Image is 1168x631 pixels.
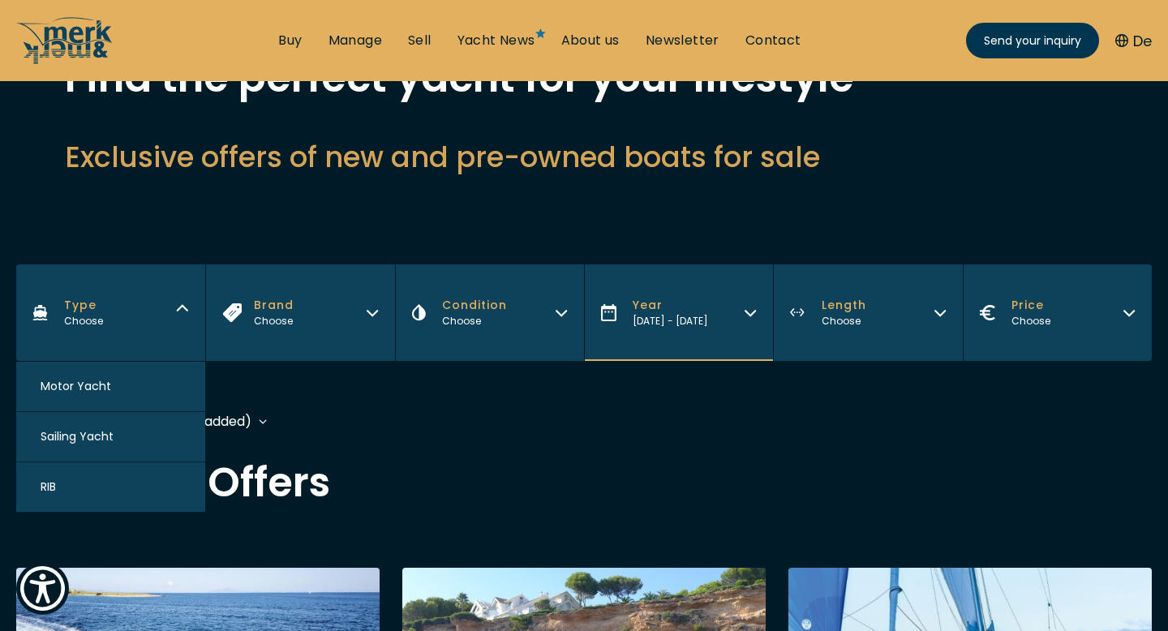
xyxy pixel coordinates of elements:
[408,32,432,49] a: Sell
[442,297,507,314] span: Condition
[1011,297,1050,314] span: Price
[16,51,114,70] a: /
[745,32,801,49] a: Contact
[963,264,1152,361] button: PriceChoose
[41,428,114,445] span: Sailing Yacht
[254,297,294,314] span: Brand
[16,462,1152,503] h2: All Yacht Offers
[822,314,866,328] div: Choose
[773,264,962,361] button: LengthChoose
[561,32,620,49] a: About us
[205,264,394,361] button: BrandChoose
[395,264,584,361] button: ConditionChoose
[1115,30,1152,52] button: De
[64,297,103,314] span: Type
[64,314,103,328] div: Choose
[254,314,294,328] div: Choose
[16,412,205,462] button: Sailing Yacht
[457,32,535,49] a: Yacht News
[442,314,507,328] div: Choose
[65,137,1103,177] h2: Exclusive offers of new and pre-owned boats for sale
[16,562,69,615] button: Show Accessibility Preferences
[966,23,1099,58] a: Send your inquiry
[1011,314,1050,328] div: Choose
[16,264,205,361] button: TypeChoose
[646,32,719,49] a: Newsletter
[278,32,302,49] a: Buy
[41,378,111,395] span: Motor Yacht
[633,314,708,328] span: [DATE] - [DATE]
[584,264,773,361] button: Year[DATE] - [DATE]
[633,297,708,314] span: Year
[328,32,382,49] a: Manage
[822,297,866,314] span: Length
[41,479,56,496] span: RIB
[984,32,1081,49] span: Send your inquiry
[16,362,205,412] button: Motor Yacht
[16,462,205,513] button: RIB
[65,58,1103,98] h1: Find the perfect yacht for your lifestyle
